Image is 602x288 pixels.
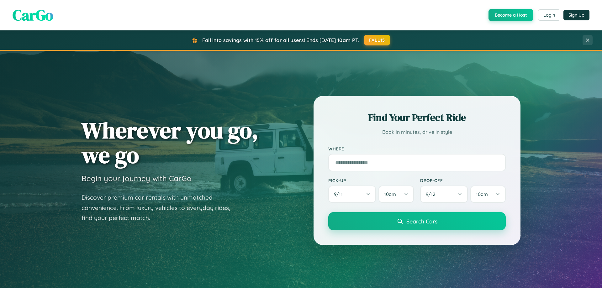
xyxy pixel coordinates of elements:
[82,192,238,223] p: Discover premium car rentals with unmatched convenience. From luxury vehicles to everyday rides, ...
[538,9,560,21] button: Login
[328,186,376,203] button: 9/11
[426,191,438,197] span: 9 / 12
[328,111,506,124] h2: Find Your Perfect Ride
[82,118,258,167] h1: Wherever you go, we go
[378,186,414,203] button: 10am
[420,186,468,203] button: 9/12
[406,218,437,225] span: Search Cars
[364,35,390,45] button: FALL15
[488,9,533,21] button: Become a Host
[328,146,506,151] label: Where
[13,5,53,25] span: CarGo
[334,191,346,197] span: 9 / 11
[476,191,488,197] span: 10am
[82,174,192,183] h3: Begin your journey with CarGo
[420,178,506,183] label: Drop-off
[384,191,396,197] span: 10am
[328,178,414,183] label: Pick-up
[202,37,359,43] span: Fall into savings with 15% off for all users! Ends [DATE] 10am PT.
[470,186,506,203] button: 10am
[328,128,506,137] p: Book in minutes, drive in style
[328,212,506,230] button: Search Cars
[563,10,589,20] button: Sign Up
